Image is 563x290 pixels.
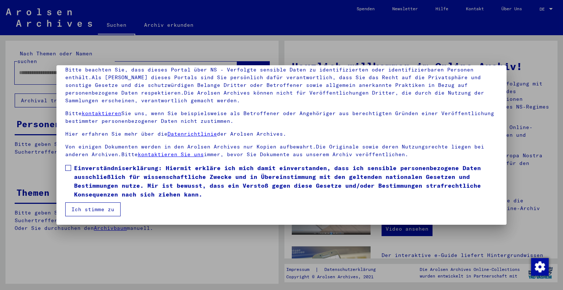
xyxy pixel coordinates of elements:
p: Von einigen Dokumenten werden in den Arolsen Archives nur Kopien aufbewahrt.Die Originale sowie d... [65,143,498,158]
button: Ich stimme zu [65,202,121,216]
p: Bitte Sie uns, wenn Sie beispielsweise als Betroffener oder Angehöriger aus berechtigten Gründen ... [65,110,498,125]
img: Zustimmung ändern [531,258,549,276]
a: Datenrichtlinie [168,131,217,137]
span: Einverständniserklärung: Hiermit erkläre ich mich damit einverstanden, dass ich sensible personen... [74,164,498,199]
div: Zustimmung ändern [531,258,548,275]
p: Bitte beachten Sie, dass dieses Portal über NS - Verfolgte sensible Daten zu identifizierten oder... [65,66,498,104]
a: kontaktieren Sie uns [138,151,204,158]
a: kontaktieren [82,110,121,117]
p: Hier erfahren Sie mehr über die der Arolsen Archives. [65,130,498,138]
